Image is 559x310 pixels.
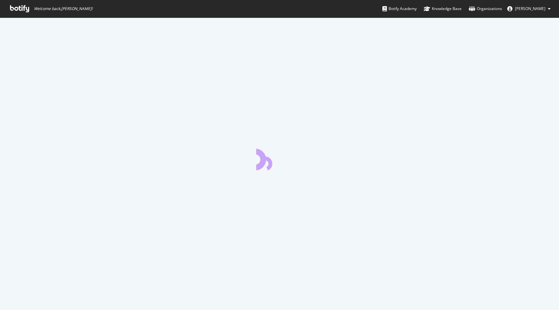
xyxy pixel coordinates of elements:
div: Organizations [469,6,502,12]
div: animation [256,147,303,170]
div: Knowledge Base [424,6,462,12]
div: Botify Academy [382,6,417,12]
button: [PERSON_NAME] [502,4,556,14]
span: Welcome back, [PERSON_NAME] ! [34,6,93,11]
span: Bharat Lohakare [515,6,545,11]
